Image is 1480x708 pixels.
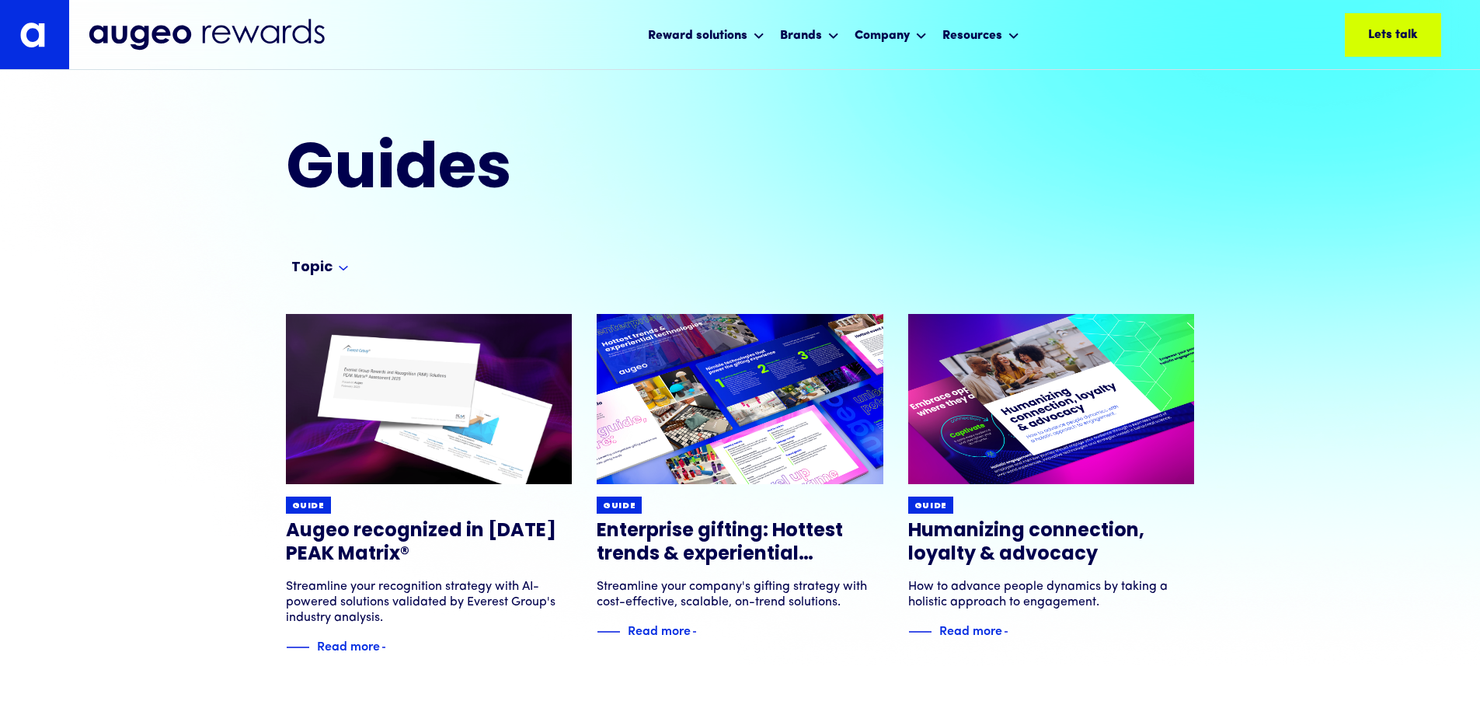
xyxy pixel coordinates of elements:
img: Blue text arrow [692,623,716,641]
div: Topic [291,259,333,277]
a: GuideHumanizing connection, loyalty & advocacyHow to advance people dynamics by taking a holistic... [908,314,1195,641]
a: GuideEnterprise gifting: Hottest trends & experiential technologiesStreamline your company's gift... [597,314,883,641]
div: How to advance people dynamics by taking a holistic approach to engagement. [908,579,1195,610]
div: Read more [628,620,691,639]
div: Guide [292,500,325,512]
div: Streamline your company's gifting strategy with cost-effective, scalable, on-trend solutions. [597,579,883,610]
div: Reward solutions [644,14,768,55]
h3: Enterprise gifting: Hottest trends & experiential technologies [597,520,883,567]
div: Brands [776,14,843,55]
a: GuideAugeo recognized in [DATE] PEAK Matrix®Streamline your recognition strategy with AI-powered ... [286,314,573,657]
div: Brands [780,26,822,45]
img: Blue decorative line [597,623,620,641]
img: Blue decorative line [286,638,309,657]
div: Resources [942,26,1002,45]
h2: Guides [286,140,820,203]
img: Arrow symbol in bright blue pointing down to indicate an expanded section. [339,266,348,271]
div: Company [851,14,931,55]
div: Read more [939,620,1002,639]
h3: Augeo recognized in [DATE] PEAK Matrix® [286,520,573,567]
img: Blue text arrow [1004,623,1027,641]
div: Guide [914,500,947,512]
div: Read more [317,636,380,654]
img: Blue decorative line [908,623,932,641]
div: Resources [938,14,1023,55]
div: Guide [603,500,636,512]
div: Streamline your recognition strategy with AI-powered solutions validated by Everest Group's indus... [286,579,573,626]
img: Augeo Rewards business unit full logo in midnight blue. [89,19,325,51]
h3: Humanizing connection, loyalty & advocacy [908,520,1195,567]
div: Company [855,26,910,45]
div: Reward solutions [648,26,747,45]
a: Lets talk [1345,13,1441,57]
img: Blue text arrow [381,638,405,657]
